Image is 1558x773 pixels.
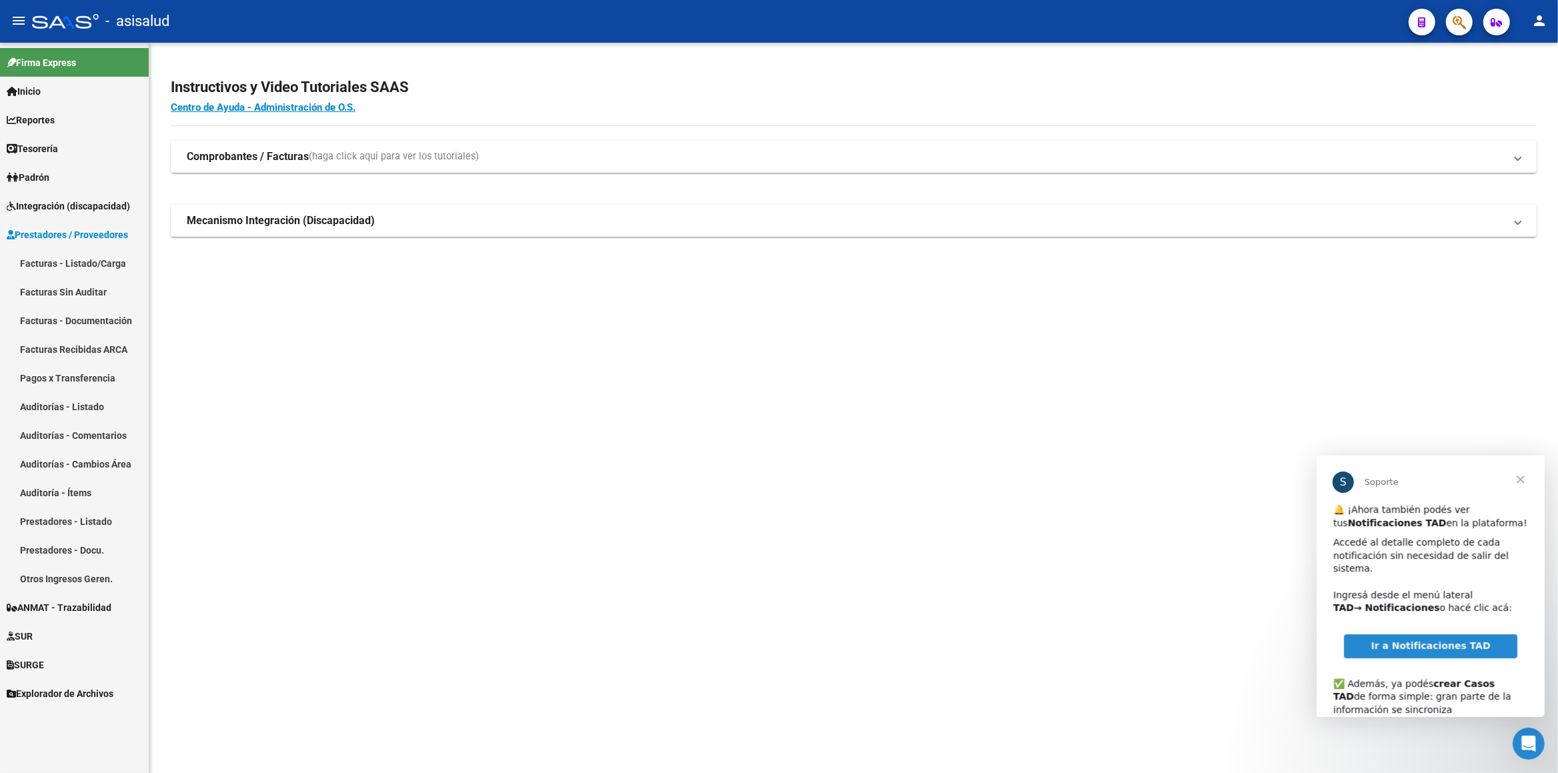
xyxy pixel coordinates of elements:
[11,13,27,29] mat-icon: menu
[7,170,49,185] span: Padrón
[7,55,76,70] span: Firma Express
[7,141,58,156] span: Tesorería
[1513,728,1545,760] iframe: Intercom live chat
[7,686,113,701] span: Explorador de Archivos
[7,227,128,242] span: Prestadores / Proveedores
[187,149,309,164] strong: Comprobantes / Facturas
[7,84,41,99] span: Inicio
[171,101,355,113] a: Centro de Ayuda - Administración de O.S.
[105,7,169,36] span: - asisalud
[7,629,33,644] span: SUR
[7,113,55,127] span: Reportes
[7,658,44,672] span: SURGE
[7,600,111,615] span: ANMAT - Trazabilidad
[309,149,479,164] span: (haga click aquí para ver los tutoriales)
[1317,456,1545,717] iframe: Intercom live chat mensaje
[7,199,130,213] span: Integración (discapacidad)
[17,209,211,300] div: ✅ Además, ya podés de forma simple: gran parte de la información se sincroniza automáticamente y ...
[171,205,1537,237] mat-expansion-panel-header: Mecanismo Integración (Discapacidad)
[171,75,1537,100] h2: Instructivos y Video Tutoriales SAAS
[187,213,375,228] strong: Mecanismo Integración (Discapacidad)
[171,141,1537,173] mat-expansion-panel-header: Comprobantes / Facturas(haga click aquí para ver los tutoriales)
[1531,13,1547,29] mat-icon: person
